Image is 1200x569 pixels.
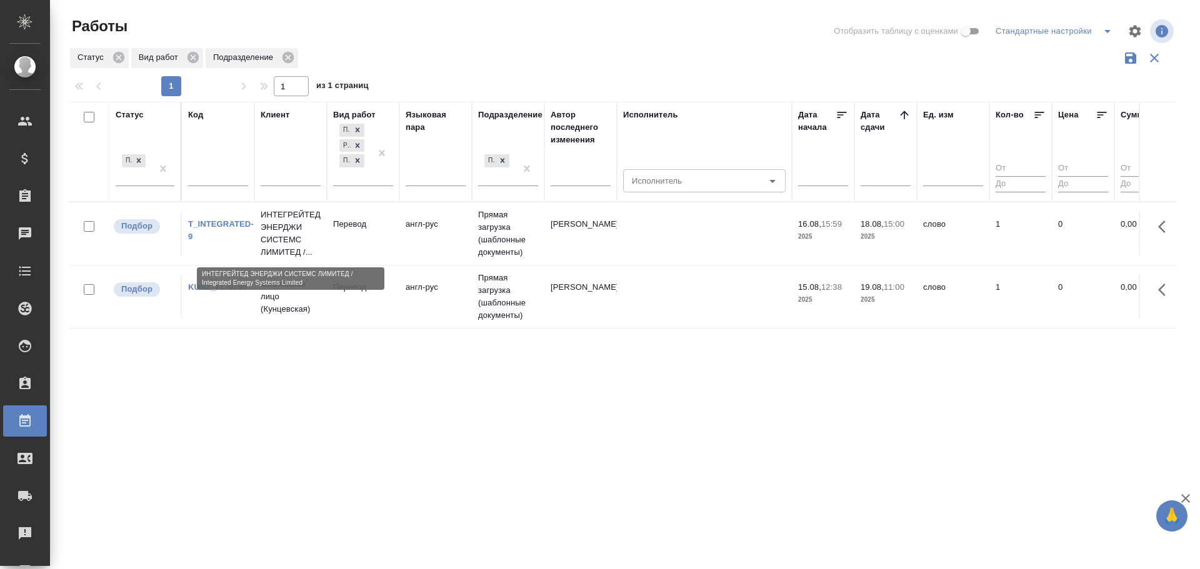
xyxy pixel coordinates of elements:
[339,124,351,137] div: Перевод
[121,220,152,232] p: Подбор
[206,48,298,68] div: Подразделение
[333,281,393,294] p: Перевод
[472,202,544,265] td: Прямая загрузка (шаблонные документы)
[213,51,277,64] p: Подразделение
[483,153,511,169] div: Прямая загрузка (шаблонные документы)
[116,109,144,121] div: Статус
[1058,176,1108,192] input: До
[121,153,147,169] div: Подбор
[333,218,393,230] p: Перевод
[131,48,203,68] div: Вид работ
[484,154,496,167] div: Прямая загрузка (шаблонные документы)
[121,283,152,295] p: Подбор
[834,25,958,37] span: Отобразить таблицу с оценками
[1058,161,1108,177] input: От
[544,275,617,319] td: [PERSON_NAME]
[472,265,544,328] td: Прямая загрузка (шаблонные документы)
[261,209,321,259] p: ИНТЕГРЕЙТЕД ЭНЕРДЖИ СИСТЕМС ЛИМИТЕД /...
[261,109,289,121] div: Клиент
[798,109,836,134] div: Дата начала
[821,282,842,292] p: 12:38
[1114,275,1177,319] td: 0,00 ₽
[339,154,351,167] div: Постредактура машинного перевода
[798,230,848,243] p: 2025
[338,153,366,169] div: Перевод, Редактура, Постредактура машинного перевода
[861,230,911,243] p: 2025
[70,48,129,68] div: Статус
[989,212,1052,255] td: 1
[1151,212,1181,242] button: Здесь прячутся важные кнопки
[261,278,321,315] p: Физическое лицо (Кунцевская)
[996,109,1024,121] div: Кол-во
[338,122,366,138] div: Перевод, Редактура, Постредактура машинного перевода
[917,275,989,319] td: слово
[478,109,542,121] div: Подразделение
[1058,109,1079,121] div: Цена
[996,176,1046,192] input: До
[551,109,611,146] div: Автор последнего изменения
[112,218,174,235] div: Можно подбирать исполнителей
[798,294,848,306] p: 2025
[1119,46,1142,70] button: Сохранить фильтры
[1121,161,1171,177] input: От
[338,138,366,154] div: Перевод, Редактура, Постредактура машинного перевода
[1151,275,1181,305] button: Здесь прячутся важные кнопки
[884,282,904,292] p: 11:00
[623,109,678,121] div: Исполнитель
[339,139,351,152] div: Редактура
[1052,275,1114,319] td: 0
[544,212,617,255] td: [PERSON_NAME]
[188,109,203,121] div: Код
[1120,16,1150,46] span: Настроить таблицу
[112,281,174,298] div: Можно подбирать исполнителей
[1161,503,1182,529] span: 🙏
[1156,500,1187,532] button: 🙏
[1114,212,1177,255] td: 0,00 ₽
[861,109,898,134] div: Дата сдачи
[798,282,821,292] p: 15.08,
[188,282,247,292] a: KUNZ_FL-5795
[992,21,1120,41] div: split button
[923,109,954,121] div: Ед. изм
[122,154,132,167] div: Подбор
[1121,109,1147,121] div: Сумма
[188,219,254,241] a: T_INTEGRATED-9
[861,219,884,229] p: 18.08,
[406,109,466,134] div: Языковая пара
[399,275,472,319] td: англ-рус
[1142,46,1166,70] button: Сбросить фильтры
[1052,212,1114,255] td: 0
[989,275,1052,319] td: 1
[1121,176,1171,192] input: До
[333,109,376,121] div: Вид работ
[861,282,884,292] p: 19.08,
[77,51,108,64] p: Статус
[996,161,1046,177] input: От
[884,219,904,229] p: 15:00
[69,16,127,36] span: Работы
[139,51,182,64] p: Вид работ
[917,212,989,255] td: слово
[798,219,821,229] p: 16.08,
[1150,19,1176,43] span: Посмотреть информацию
[399,212,472,255] td: англ-рус
[821,219,842,229] p: 15:59
[861,294,911,306] p: 2025
[764,172,781,190] button: Open
[316,78,369,96] span: из 1 страниц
